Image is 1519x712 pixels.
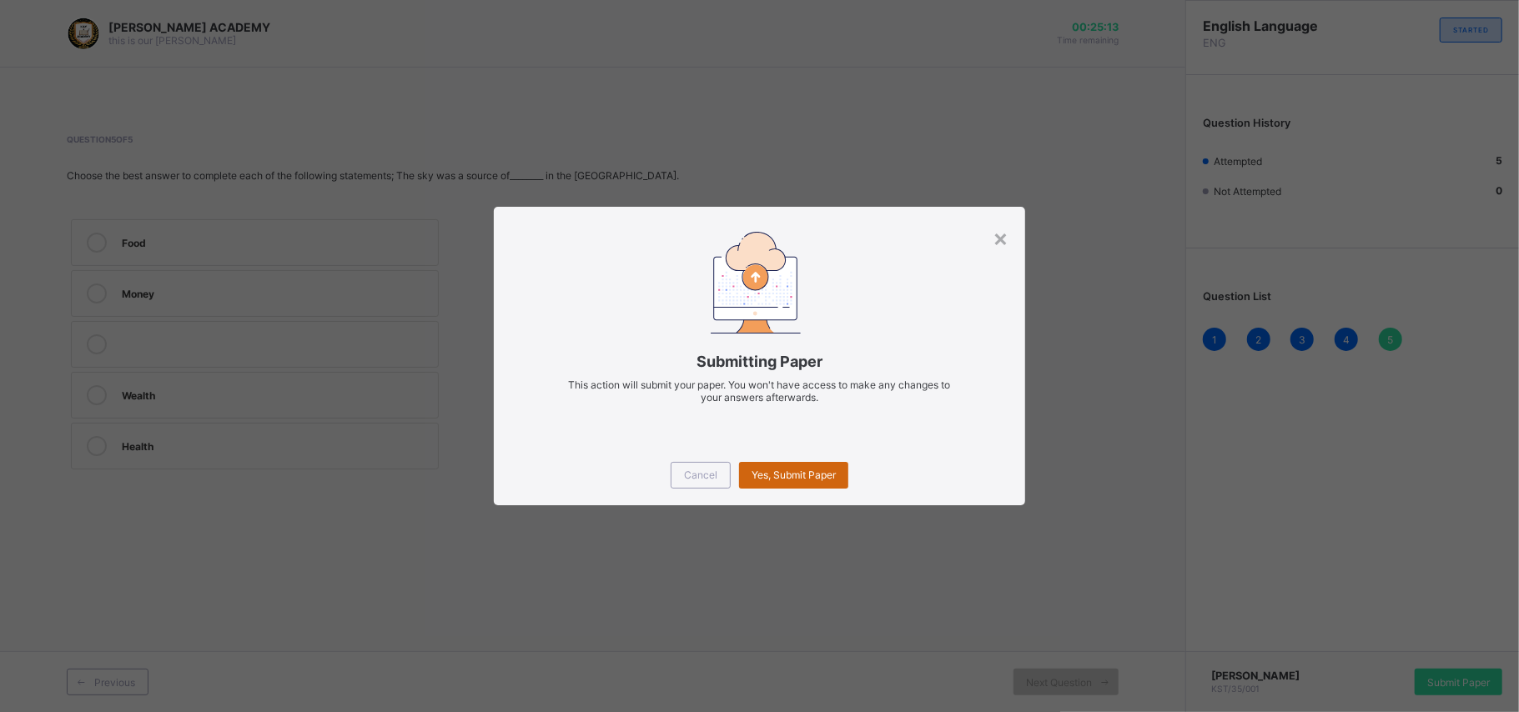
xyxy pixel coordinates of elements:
span: This action will submit your paper. You won't have access to make any changes to your answers aft... [569,379,951,404]
span: Submitting Paper [519,353,1000,370]
span: Yes, Submit Paper [752,469,836,481]
img: submitting-paper.7509aad6ec86be490e328e6d2a33d40a.svg [711,232,801,333]
span: Cancel [684,469,717,481]
div: × [993,223,1008,252]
